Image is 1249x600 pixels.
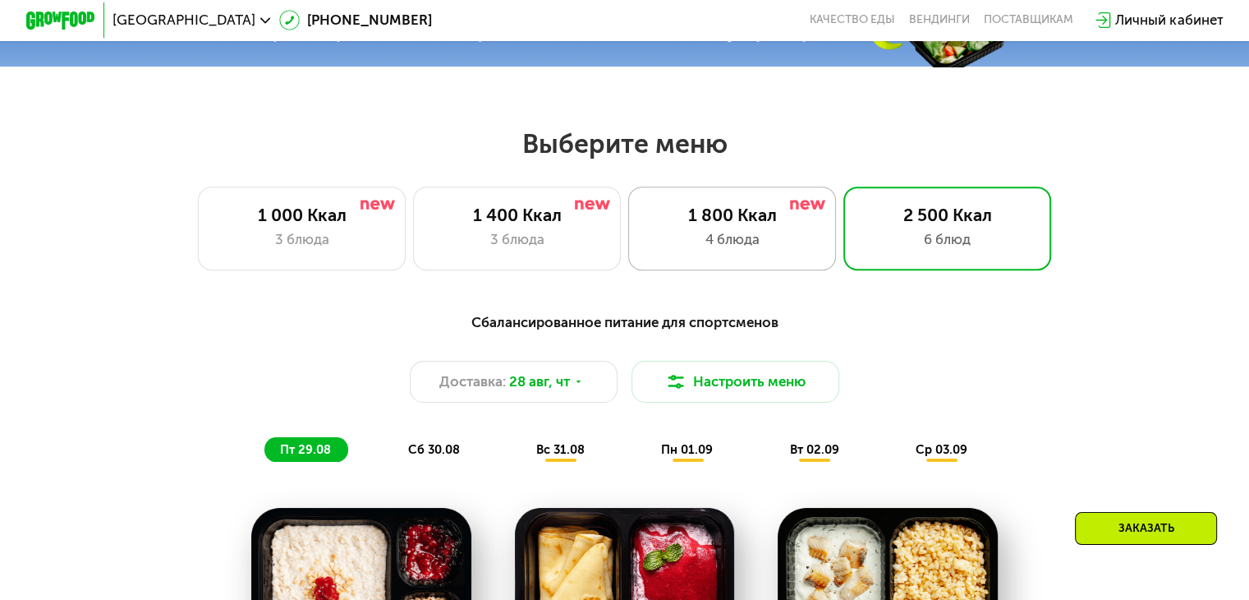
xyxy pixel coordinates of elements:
[216,205,388,225] div: 1 000 Ккал
[1115,10,1223,30] div: Личный кабинет
[984,13,1073,27] div: поставщикам
[56,127,1194,160] h2: Выберите меню
[279,10,432,30] a: [PHONE_NUMBER]
[431,205,603,225] div: 1 400 Ккал
[661,442,713,457] span: пн 01.09
[861,229,1033,250] div: 6 блюд
[439,372,506,392] span: Доставка:
[789,442,838,457] span: вт 02.09
[810,13,895,27] a: Качество еды
[536,442,585,457] span: вс 31.08
[280,442,331,457] span: пт 29.08
[1075,512,1217,545] div: Заказать
[431,229,603,250] div: 3 блюда
[509,372,570,392] span: 28 авг, чт
[631,361,840,403] button: Настроить меню
[407,442,459,457] span: сб 30.08
[216,229,388,250] div: 3 блюда
[646,229,818,250] div: 4 блюда
[646,205,818,225] div: 1 800 Ккал
[861,205,1033,225] div: 2 500 Ккал
[916,442,967,457] span: ср 03.09
[909,13,970,27] a: Вендинги
[113,13,255,27] span: [GEOGRAPHIC_DATA]
[111,312,1138,333] div: Сбалансированное питание для спортсменов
